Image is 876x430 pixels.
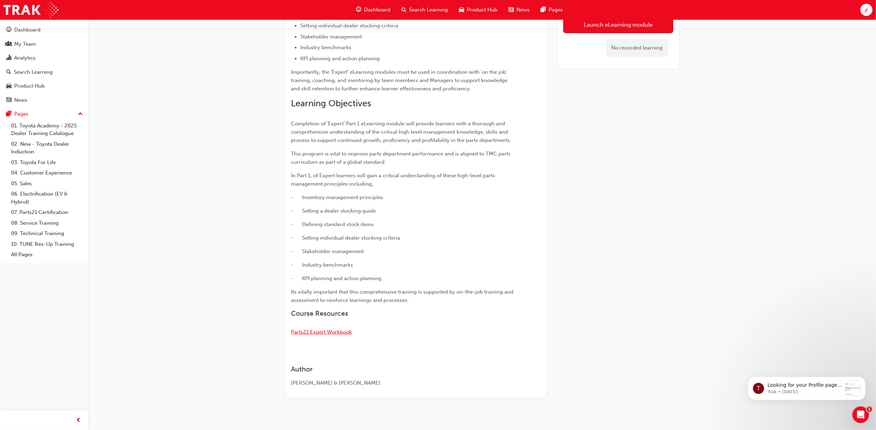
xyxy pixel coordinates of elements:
[8,120,86,139] a: 01. Toyota Academy - 2025 Dealer Training Catalogue
[291,172,496,187] span: In Part 1, of Expert learners will gain a critical understanding of these high-level parts manage...
[78,110,83,119] span: up-icon
[291,208,376,214] span: - Setting a dealer stocking guide
[409,6,448,14] span: Search Learning
[8,239,86,250] a: 10. TUNE Rev-Up Training
[3,108,86,120] button: Pages
[860,4,873,16] button: jl
[401,6,406,14] span: search-icon
[291,365,516,373] h3: Author
[300,55,381,62] span: KPI planning and action planning.
[867,406,872,412] span: 1
[563,16,673,33] a: Launch eLearning module
[3,52,86,64] a: Analytics
[865,6,868,14] span: jl
[3,66,86,79] a: Search Learning
[737,363,876,411] iframe: Intercom notifications message
[291,151,512,165] span: This program is vital to improve parts department performance and is aligned to TMC parts curricu...
[516,6,530,14] span: News
[291,275,383,281] span: - KPI planning and action planning.
[6,69,11,75] span: search-icon
[8,218,86,229] a: 08. Service Training
[364,6,390,14] span: Dashboard
[3,80,86,92] a: Product Hub
[6,83,11,89] span: car-icon
[291,310,348,317] span: Course Resources
[503,3,535,17] a: news-iconNews
[356,6,361,14] span: guage-icon
[291,98,371,109] span: Learning Objectives
[351,3,396,17] a: guage-iconDashboard
[291,235,400,241] span: - Setting individual dealer stocking criteria
[291,379,516,387] div: [PERSON_NAME] & [PERSON_NAME]
[300,34,362,40] span: Stakeholder management
[508,6,514,14] span: news-icon
[8,139,86,157] a: 02. New - Toyota Dealer Induction
[3,22,86,108] button: DashboardMy TeamAnalyticsSearch LearningProduct HubNews
[606,39,668,57] div: No recorded learning
[300,44,351,51] span: Industry benchmarks
[76,416,81,425] span: prev-icon
[535,3,568,17] a: pages-iconPages
[467,6,497,14] span: Product Hub
[14,82,45,90] div: Product Hub
[459,6,464,14] span: car-icon
[14,96,27,104] div: News
[291,262,353,268] span: - Industry benchmarks
[3,94,86,107] a: News
[3,38,86,51] a: My Team
[291,120,511,143] span: Completion of ‘Expert’ Part 1 eLearning module will provide learners with a thorough and comprehe...
[3,24,86,36] a: Dashboard
[291,329,352,335] a: Parts21 Expert Workbook
[14,110,28,118] div: Pages
[8,189,86,207] a: 06. Electrification (EV & Hybrid)
[8,168,86,178] a: 04. Customer Experience
[6,55,11,61] span: chart-icon
[6,97,11,104] span: news-icon
[8,207,86,218] a: 07. Parts21 Certification
[291,194,383,200] span: - Inventory management principles
[291,248,364,254] span: - Stakeholder management
[291,69,509,92] span: Importantly, the ‘Expert’ eLearning modules must be used in coordination with 'on the job' traini...
[541,6,546,14] span: pages-icon
[291,221,374,227] span: - Defining standard stock items
[300,23,398,29] span: Setting individual dealer stocking criteria
[8,249,86,260] a: All Pages
[396,3,453,17] a: search-iconSearch Learning
[14,26,41,34] div: Dashboard
[453,3,503,17] a: car-iconProduct Hub
[8,228,86,239] a: 09. Technical Training
[852,406,869,423] iframe: Intercom live chat
[6,41,11,47] span: people-icon
[8,178,86,189] a: 05. Sales
[549,6,563,14] span: Pages
[14,68,53,76] div: Search Learning
[6,111,11,117] span: pages-icon
[14,40,36,48] div: My Team
[3,2,59,18] img: Trak
[291,289,515,303] span: Its vitally important that this comprehensive training is supported by on-the-job training and as...
[14,54,36,62] div: Analytics
[6,27,11,33] span: guage-icon
[8,157,86,168] a: 03. Toyota For Life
